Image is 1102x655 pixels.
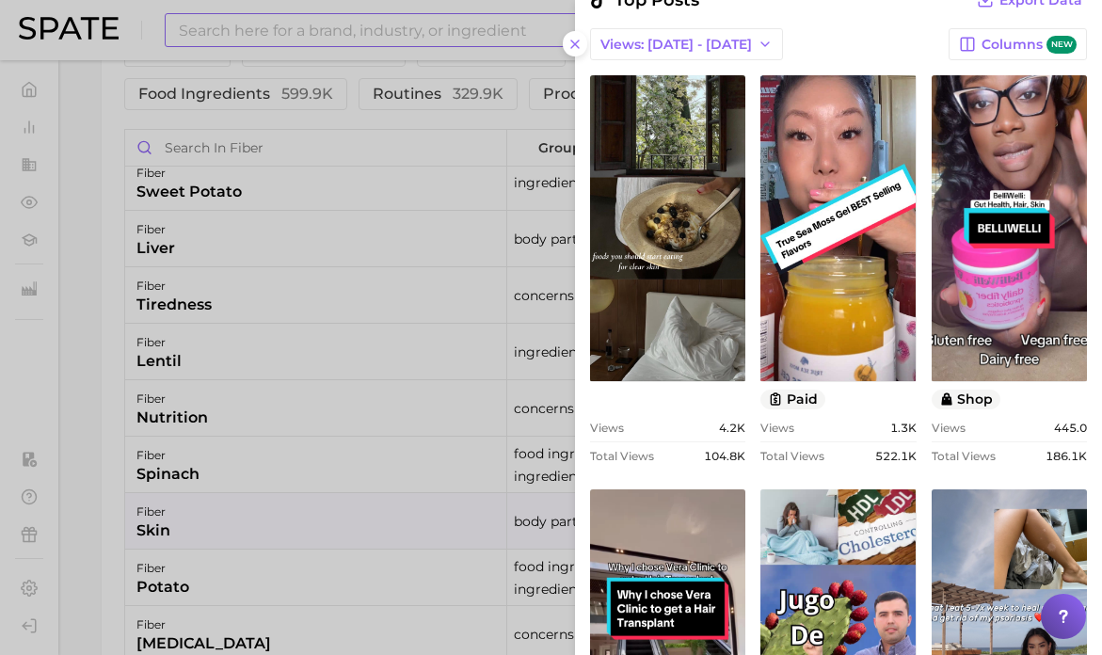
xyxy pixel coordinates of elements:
button: Columnsnew [949,28,1087,60]
span: 1.3k [890,421,917,435]
span: 4.2k [719,421,745,435]
span: Views: [DATE] - [DATE] [600,37,752,53]
button: Views: [DATE] - [DATE] [590,28,783,60]
span: 445.0 [1054,421,1087,435]
span: 186.1k [1046,449,1087,463]
button: paid [760,390,825,409]
span: 104.8k [704,449,745,463]
span: new [1046,36,1077,54]
span: Views [932,421,966,435]
span: Columns [982,36,1077,54]
span: Total Views [760,449,824,463]
span: Views [590,421,624,435]
span: Views [760,421,794,435]
span: Total Views [590,449,654,463]
button: shop [932,390,1001,409]
span: 522.1k [875,449,917,463]
span: Total Views [932,449,996,463]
